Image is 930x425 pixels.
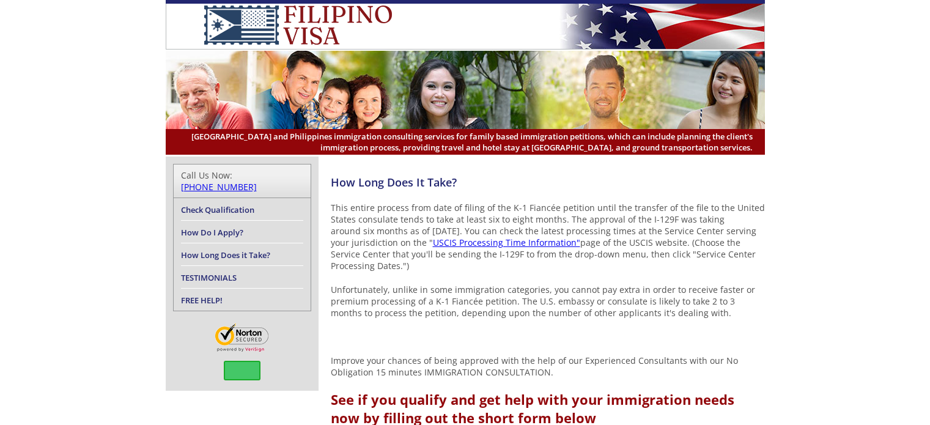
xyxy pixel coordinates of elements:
[181,249,270,261] a: How Long Does it Take?
[181,181,257,193] a: [PHONE_NUMBER]
[331,175,765,190] h4: How Long Does It Take?
[181,227,243,238] a: How Do I Apply?
[181,204,254,215] a: Check Qualification
[433,237,580,248] a: USCIS Processing Time Information"
[331,355,765,378] p: Improve your chances of being approved with the help of our Experienced Consultants with our No O...
[181,272,237,283] a: TESTIMONIALS
[181,295,223,306] a: FREE HELP!
[181,169,303,193] div: Call Us Now:
[178,131,753,153] span: [GEOGRAPHIC_DATA] and Philippines immigration consulting services for family based immigration pe...
[331,284,765,319] p: Unfortunately, unlike in some immigration categories, you cannot pay extra in order to receive fa...
[331,202,765,272] p: This entire process from date of filing of the K-1 Fiancée petition until the transfer of the fil...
